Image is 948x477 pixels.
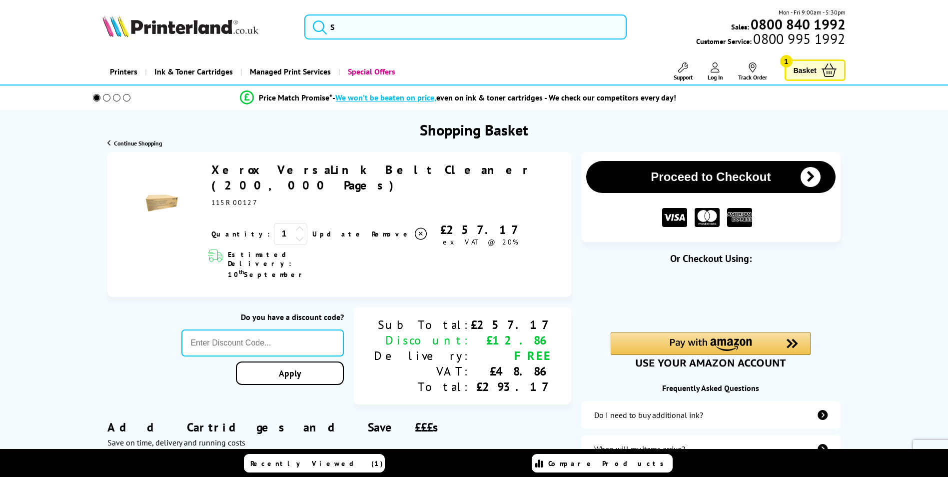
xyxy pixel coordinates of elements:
[372,226,428,241] a: Delete item from your basket
[708,62,723,81] a: Log In
[443,237,518,246] span: ex VAT @ 20%
[372,229,411,238] span: Remove
[228,250,351,279] span: Estimated Delivery: 10 September
[335,92,436,102] span: We won’t be beaten on price,
[102,59,145,84] a: Printers
[785,59,846,81] a: Basket 1
[338,59,403,84] a: Special Offers
[471,332,551,348] div: £12.86
[211,198,260,207] span: 115R00127
[674,62,693,81] a: Support
[211,162,531,193] a: Xerox VersaLink Belt Cleaner (200,000 Pages)
[532,454,673,472] a: Compare Products
[304,14,627,39] input: S
[548,459,669,468] span: Compare Products
[594,444,685,454] div: When will my items arrive?
[332,92,676,102] div: - even on ink & toner cartridges - We check our competitors every day!
[696,34,845,46] span: Customer Service:
[154,59,233,84] span: Ink & Toner Cartridges
[794,63,817,77] span: Basket
[471,348,551,363] div: FREE
[211,229,270,238] span: Quantity:
[312,229,364,238] a: Update
[428,222,533,237] div: £257.17
[780,55,793,67] span: 1
[181,312,344,322] div: Do you have a discount code?
[374,379,471,394] div: Total:
[374,348,471,363] div: Delivery:
[752,34,845,43] span: 0800 995 1992
[581,435,840,463] a: items-arrive
[374,317,471,332] div: Sub Total:
[239,268,244,275] sup: th
[731,22,749,31] span: Sales:
[586,161,835,193] button: Proceed to Checkout
[102,15,292,39] a: Printerland Logo
[708,73,723,81] span: Log In
[114,139,162,147] span: Continue Shopping
[144,185,179,220] img: Xerox VersaLink Belt Cleaner (200,000 Pages)
[594,410,703,420] div: Do I need to buy additional ink?
[581,252,840,265] div: Or Checkout Using:
[749,19,846,29] a: 0800 840 1992
[674,73,693,81] span: Support
[79,89,838,106] li: modal_Promise
[145,59,240,84] a: Ink & Toner Cartridges
[779,7,846,17] span: Mon - Fri 9:00am - 5:30pm
[244,454,385,472] a: Recently Viewed (1)
[471,363,551,379] div: £48.86
[738,62,767,81] a: Track Order
[107,437,571,447] div: Save on time, delivery and running costs
[240,59,338,84] a: Managed Print Services
[102,15,258,37] img: Printerland Logo
[181,329,344,356] input: Enter Discount Code...
[107,404,571,462] div: Add Cartridges and Save £££s
[751,15,846,33] b: 0800 840 1992
[581,401,840,429] a: additional-ink
[236,361,344,385] a: Apply
[662,208,687,227] img: VISA
[611,281,811,303] iframe: PayPal
[250,459,383,468] span: Recently Viewed (1)
[374,332,471,348] div: Discount:
[581,383,840,393] div: Frequently Asked Questions
[259,92,332,102] span: Price Match Promise*
[471,317,551,332] div: £257.17
[374,363,471,379] div: VAT:
[420,120,528,139] h1: Shopping Basket
[695,208,720,227] img: MASTER CARD
[107,139,162,147] a: Continue Shopping
[727,208,752,227] img: American Express
[611,332,811,367] div: Amazon Pay - Use your Amazon account
[471,379,551,394] div: £293.17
